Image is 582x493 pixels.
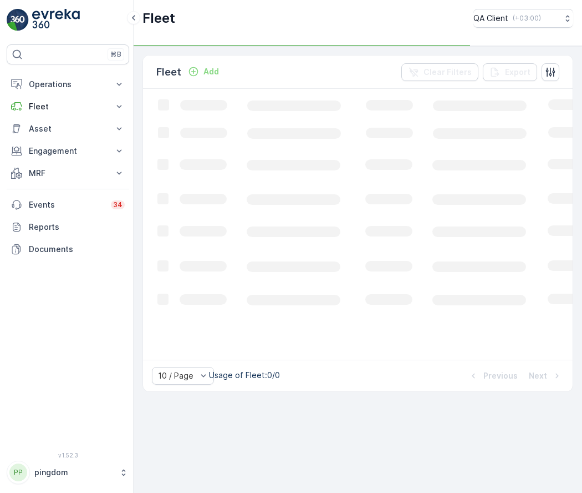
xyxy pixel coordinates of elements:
[209,370,280,381] p: Usage of Fleet : 0/0
[29,199,104,210] p: Events
[7,9,29,31] img: logo
[29,244,125,255] p: Documents
[7,162,129,184] button: MRF
[483,63,537,81] button: Export
[528,369,564,383] button: Next
[29,168,107,179] p: MRF
[401,63,478,81] button: Clear Filters
[29,222,125,233] p: Reports
[513,14,541,23] p: ( +03:00 )
[7,461,129,484] button: PPpingdom
[32,9,80,31] img: logo_light-DOdMpM7g.png
[7,73,129,95] button: Operations
[529,370,547,381] p: Next
[203,66,219,77] p: Add
[9,464,27,481] div: PP
[142,9,175,27] p: Fleet
[7,140,129,162] button: Engagement
[113,200,122,209] p: 34
[29,145,107,157] p: Engagement
[29,79,107,90] p: Operations
[156,64,181,80] p: Fleet
[7,118,129,140] button: Asset
[473,9,573,28] button: QA Client(+03:00)
[423,67,472,78] p: Clear Filters
[7,216,129,238] a: Reports
[473,13,508,24] p: QA Client
[7,452,129,459] span: v 1.52.3
[183,65,223,78] button: Add
[7,194,129,216] a: Events34
[34,467,114,478] p: pingdom
[7,95,129,118] button: Fleet
[29,101,107,112] p: Fleet
[483,370,518,381] p: Previous
[29,123,107,134] p: Asset
[467,369,519,383] button: Previous
[7,238,129,260] a: Documents
[110,50,121,59] p: ⌘B
[505,67,530,78] p: Export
